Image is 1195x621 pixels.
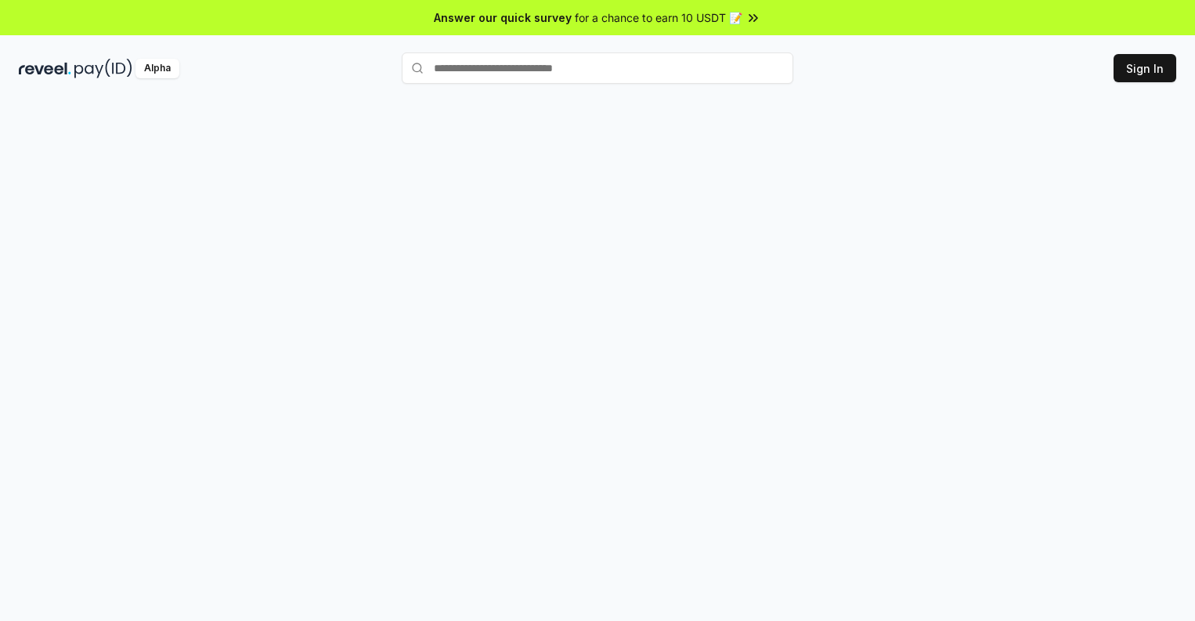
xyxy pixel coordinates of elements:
[74,59,132,78] img: pay_id
[19,59,71,78] img: reveel_dark
[1114,54,1176,82] button: Sign In
[135,59,179,78] div: Alpha
[434,9,572,26] span: Answer our quick survey
[575,9,742,26] span: for a chance to earn 10 USDT 📝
